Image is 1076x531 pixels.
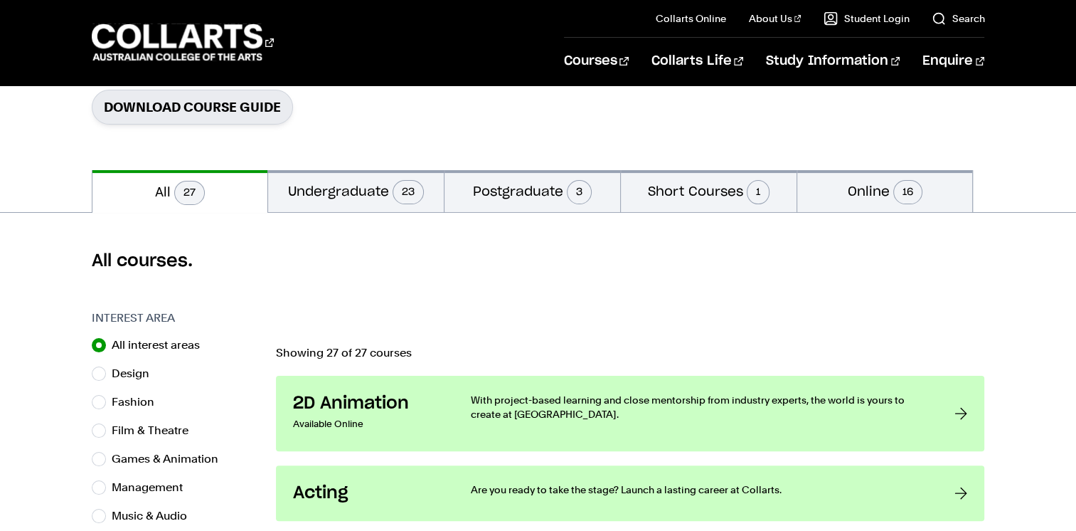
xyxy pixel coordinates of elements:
p: With project-based learning and close mentorship from industry experts, the world is yours to cre... [471,393,927,421]
h2: All courses. [92,250,985,273]
label: Fashion [112,392,166,412]
span: 27 [174,181,205,205]
a: Search [932,11,984,26]
button: Undergraduate23 [268,170,444,212]
button: Online16 [797,170,973,212]
a: Courses [564,38,629,85]
p: Showing 27 of 27 courses [276,347,985,359]
p: Are you ready to take the stage? Launch a lasting career at Collarts. [471,483,927,497]
a: 2D Animation Available Online With project-based learning and close mentorship from industry expe... [276,376,985,451]
h3: Interest Area [92,310,262,327]
span: 23 [393,180,424,204]
label: Design [112,364,161,384]
label: Film & Theatre [112,421,200,441]
a: Acting Are you ready to take the stage? Launch a lasting career at Collarts. [276,466,985,521]
label: Management [112,478,194,498]
label: Music & Audio [112,506,198,526]
a: Student Login [824,11,909,26]
a: Collarts Life [651,38,743,85]
a: Collarts Online [656,11,726,26]
label: Games & Animation [112,449,230,469]
a: Download Course Guide [92,90,293,125]
span: 1 [747,180,769,204]
a: Study Information [766,38,900,85]
a: About Us [749,11,801,26]
div: Go to homepage [92,22,274,63]
p: Available Online [293,414,442,434]
button: All27 [92,170,268,213]
button: Postgraduate3 [444,170,620,212]
h3: 2D Animation [293,393,442,414]
label: All interest areas [112,335,211,355]
button: Short Courses1 [621,170,797,212]
span: 3 [567,180,592,204]
span: 16 [893,180,922,204]
h3: Acting [293,483,442,504]
a: Enquire [922,38,984,85]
